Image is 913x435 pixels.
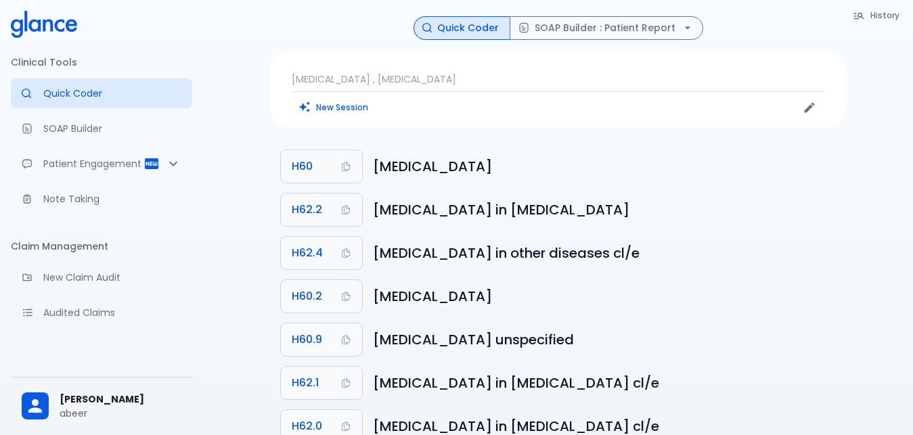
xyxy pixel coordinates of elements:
button: Copy Code H62.4 to clipboard [281,237,362,269]
button: Copy Code H60.2 to clipboard [281,280,362,313]
button: Copy Code H60.9 to clipboard [281,323,362,356]
h6: Otitis externa in mycoses [373,199,836,221]
p: Quick Coder [43,87,181,100]
h6: Otitis externa in viral diseases classified elsewhere [373,372,836,394]
h6: Otitis externa [373,156,836,177]
span: H60 [292,157,313,176]
button: History [846,5,908,25]
p: abeer [60,407,181,420]
button: Quick Coder [414,16,510,40]
span: H62.4 [292,244,323,262]
h6: Malignant otitis externa [373,285,836,307]
button: SOAP Builder : Patient Report [510,16,703,40]
p: [MEDICAL_DATA] , [MEDICAL_DATA] [292,72,825,86]
a: Moramiz: Find ICD10AM codes instantly [11,78,192,108]
div: [PERSON_NAME]abeer [11,383,192,430]
p: New Claim Audit [43,271,181,284]
h6: Otitis externa in other diseases classified elsewhere [373,242,836,264]
button: Edit [799,97,820,118]
a: Audit a new claim [11,262,192,292]
span: H60.2 [292,287,322,306]
p: SOAP Builder [43,122,181,135]
p: Patient Engagement [43,157,143,170]
a: Docugen: Compose a clinical documentation in seconds [11,114,192,143]
span: H62.2 [292,200,322,219]
li: Clinical Tools [11,46,192,78]
li: Claim Management [11,230,192,262]
p: Note Taking [43,192,181,206]
p: Audited Claims [43,306,181,319]
h6: Otitis externa, unspecified [373,329,836,350]
span: H62.1 [292,373,319,392]
div: Patient Reports & Referrals [11,149,192,179]
a: View audited claims [11,298,192,327]
button: Copy Code H60 to clipboard [281,150,362,183]
span: H60.9 [292,330,322,349]
button: Copy Code H62.2 to clipboard [281,193,362,226]
a: Advanced note-taking [11,184,192,214]
button: Copy Code H62.1 to clipboard [281,367,362,399]
button: Clears all inputs and results. [292,97,376,117]
span: [PERSON_NAME] [60,392,181,407]
a: Monitor progress of claim corrections [11,333,192,363]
